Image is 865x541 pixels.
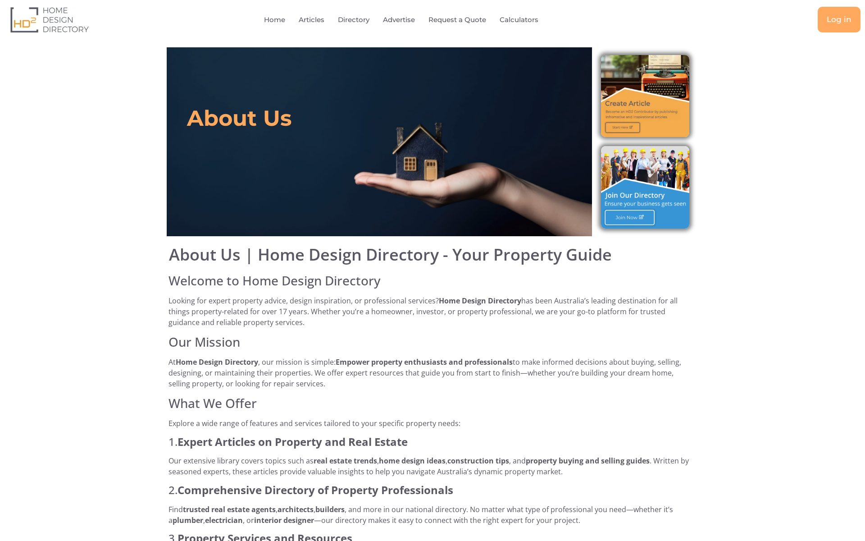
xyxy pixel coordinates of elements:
a: Request a Quote [428,9,486,30]
img: Join Directory [601,146,689,228]
strong: builders [315,504,345,514]
strong: architects [278,504,314,514]
strong: home design ideas [379,456,446,466]
strong: electrician [205,515,243,525]
p: Find , , , and more in our national directory. No matter what type of professional you need—wheth... [168,504,697,526]
h3: Our Mission [168,335,697,350]
a: Advertise [383,9,415,30]
strong: Expert Articles on Property and Real Estate [178,434,408,449]
nav: Menu [176,9,646,30]
h4: 1. [168,436,697,449]
a: Home [264,9,285,30]
strong: plumber [173,515,203,525]
h3: Welcome to Home Design Directory [168,273,697,289]
strong: property buying and selling guides [526,456,650,466]
h4: 2. [168,484,697,497]
a: Calculators [500,9,538,30]
h3: What We Offer [168,396,697,411]
strong: real estate trends [314,456,377,466]
a: Log in [818,7,860,32]
h2: About Us [187,105,291,132]
a: Articles [299,9,324,30]
p: At , our mission is simple: to make informed decisions about buying, selling, designing, or maint... [168,357,697,389]
h1: About Us | Home Design Directory - Your Property Guide [169,247,696,263]
strong: trusted real estate agents [183,504,276,514]
strong: interior designer [254,515,314,525]
img: Create Article [601,55,689,137]
span: Log in [827,16,851,23]
p: Explore a wide range of features and services tailored to your specific property needs: [168,418,697,429]
strong: Comprehensive Directory of Property Professionals [178,482,453,497]
a: Directory [338,9,369,30]
p: Our extensive library covers topics such as , , , and . Written by seasoned experts, these articl... [168,455,697,477]
strong: Home Design Directory [439,296,521,306]
strong: Home Design Directory [176,357,258,367]
strong: Empower property enthusiasts and professionals [336,357,513,367]
p: Looking for expert property advice, design inspiration, or professional services? has been Austra... [168,295,697,328]
strong: construction tips [447,456,509,466]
